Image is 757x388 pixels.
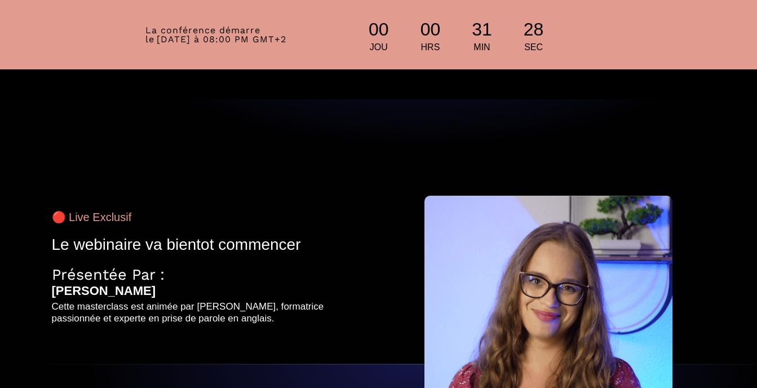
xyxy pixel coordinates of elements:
b: [PERSON_NAME] [52,284,156,298]
div: 🔴 Live Exclusif [52,210,366,224]
span: [DATE] à 08:00 PM GMT+2 [157,34,286,45]
div: 28 [519,17,548,42]
div: 00 [416,17,445,42]
div: JOU [364,42,393,52]
div: MIN [467,42,497,52]
span: Présentée Par : [52,266,165,284]
div: SEC [519,42,548,52]
div: 31 [467,17,497,42]
div: Le webinaire va bientot commencer [52,235,366,254]
div: HRS [416,42,445,52]
span: La conférence démarre le [145,25,260,45]
div: Cette masterclass est animée par [PERSON_NAME], formatrice passionnée et experte en prise de paro... [52,301,366,324]
div: 00 [364,17,393,42]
